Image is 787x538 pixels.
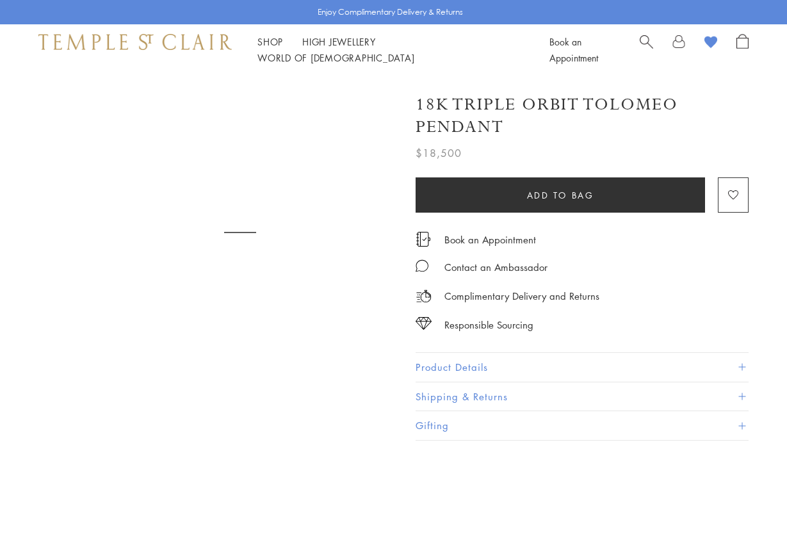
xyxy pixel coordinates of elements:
img: icon_sourcing.svg [416,317,432,330]
a: Book an Appointment [549,35,598,64]
button: Add to bag [416,177,705,213]
button: Shipping & Returns [416,382,749,411]
img: Temple St. Clair [38,34,232,49]
a: Open Shopping Bag [736,34,749,66]
button: Gifting [416,411,749,440]
div: Contact an Ambassador [444,259,548,275]
nav: Main navigation [257,34,521,66]
p: Complimentary Delivery and Returns [444,288,599,304]
a: High JewelleryHigh Jewellery [302,35,376,48]
img: icon_appointment.svg [416,232,431,247]
a: ShopShop [257,35,283,48]
h1: 18K Triple Orbit Tolomeo Pendant [416,94,749,138]
img: icon_delivery.svg [416,288,432,304]
a: Search [640,34,653,66]
a: Book an Appointment [444,232,536,247]
span: $18,500 [416,145,462,161]
a: View Wishlist [704,34,717,53]
button: Product Details [416,353,749,382]
a: World of [DEMOGRAPHIC_DATA]World of [DEMOGRAPHIC_DATA] [257,51,414,64]
p: Enjoy Complimentary Delivery & Returns [318,6,463,19]
span: Add to bag [527,188,594,202]
div: Responsible Sourcing [444,317,533,333]
img: MessageIcon-01_2.svg [416,259,428,272]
